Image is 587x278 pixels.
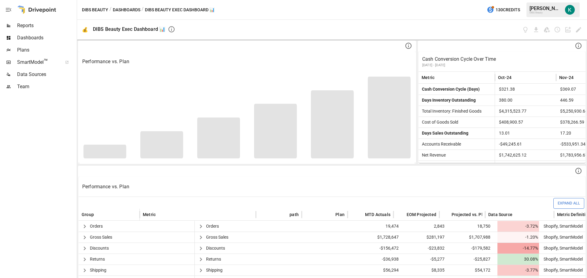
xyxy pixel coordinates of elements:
[143,211,156,218] span: Metric
[497,221,539,232] span: -3.72%
[82,212,94,217] div: Group
[488,211,512,218] span: Data Source
[156,210,165,219] button: Sort
[452,232,491,243] span: $1,707,988
[206,224,219,229] span: Orders
[406,232,445,243] span: $281,197
[541,235,583,240] span: Shopify, SmartModel
[498,106,553,117] span: $4,315,523.77
[498,150,553,161] span: $1,742,625.12
[206,246,225,251] span: Discounts
[90,246,109,251] span: Discounts
[82,58,412,65] p: Performance vs. Plan
[564,26,571,33] button: Add widget
[335,211,345,218] span: Plan
[543,26,550,33] button: Save as Google Doc
[90,235,112,240] span: Gross Sales
[513,210,522,219] button: Sort
[498,161,553,171] span: 71.62
[435,73,444,82] button: Sort
[452,221,491,232] span: 18,750
[113,6,140,14] button: Dashboards
[17,71,76,78] span: Data Sources
[498,117,553,128] span: $408,900.57
[497,265,539,276] span: -3.77%
[496,6,520,14] span: 130 Credits
[484,4,522,16] button: 130Credits
[533,26,540,33] button: Download dashboard
[280,210,289,219] button: Sort
[206,257,221,262] span: Returns
[360,265,400,276] span: $56,294
[559,74,574,81] span: Nov-24
[206,268,223,273] span: Shipping
[442,210,451,219] button: Sort
[419,98,476,103] span: Days Inventory Outstanding
[452,254,491,265] span: -$25,827
[497,254,539,265] span: 30.08%
[554,26,561,33] button: Schedule dashboard
[498,139,553,150] span: -$49,245.61
[17,59,58,66] span: SmartModel
[326,210,335,219] button: Sort
[498,84,553,95] span: $321.38
[360,254,400,265] span: -$36,938
[406,221,445,232] span: 2,843
[530,5,561,11] div: [PERSON_NAME]
[44,58,48,65] span: ™
[497,232,539,243] span: -1.20%
[419,120,458,125] span: Cost of Goods Sold
[360,221,400,232] span: 19,474
[406,265,445,276] span: $8,335
[82,183,582,190] p: Performance vs. Plan
[17,34,76,42] span: Dashboards
[419,142,461,146] span: Accounts Receivable
[498,74,511,81] span: Oct-24
[541,224,583,229] span: Shopify, SmartModel
[93,26,165,32] div: DIBS Beauty Exec Dashboard 📊
[90,224,103,229] span: Orders
[565,5,575,15] img: Katherine Rose
[422,56,582,63] p: Cash Conversion Cycle Over Time
[497,243,539,254] span: -14.77%
[109,6,112,14] div: /
[512,73,521,82] button: Sort
[290,211,299,218] span: path
[17,83,76,90] span: Team
[452,243,491,254] span: -$179,582
[360,232,400,243] span: $1,728,647
[17,46,76,54] span: Plans
[406,254,445,265] span: -$5,277
[142,6,144,14] div: /
[90,257,105,262] span: Returns
[90,268,106,273] span: Shipping
[406,243,445,254] span: -$23,832
[422,74,434,81] span: Metric
[206,235,228,240] span: Gross Sales
[574,73,583,82] button: Sort
[522,26,529,33] button: View documentation
[498,95,553,106] span: 380.00
[553,198,584,209] button: Expand All
[407,211,436,218] span: EOM Projected
[360,243,400,254] span: -$156,472
[575,26,582,33] button: Edit dashboard
[541,257,583,262] span: Shopify, SmartModel
[82,27,88,33] div: 💰
[530,11,561,14] div: DIBS Beauty
[17,22,76,29] span: Reports
[82,6,108,14] button: DIBS Beauty
[365,211,390,218] span: MTD Actuals
[541,246,583,251] span: Shopify, SmartModel
[452,211,488,218] span: Projected vs. Plan
[419,153,446,157] span: Net Revenue
[419,109,482,114] span: Total Inventory: Finished Goods
[541,268,583,273] span: Shopify, SmartModel
[498,128,553,139] span: 13.01
[397,210,406,219] button: Sort
[419,87,480,92] span: Cash Conversion Cycle (Days)
[356,210,364,219] button: Sort
[419,131,468,135] span: Days Sales Outstanding
[422,63,582,68] p: [DATE] - [DATE]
